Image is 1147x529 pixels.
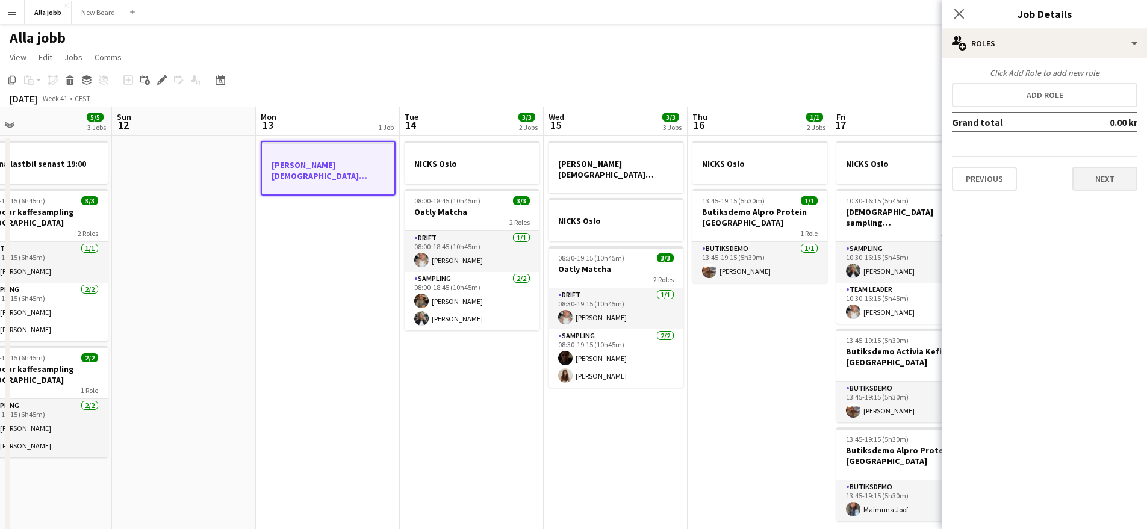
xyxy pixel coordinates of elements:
[836,283,971,324] app-card-role: Team Leader1/110:30-16:15 (5h45m)[PERSON_NAME]
[558,253,624,262] span: 08:30-19:15 (10h45m)
[64,52,82,63] span: Jobs
[807,123,825,132] div: 2 Jobs
[60,49,87,65] a: Jobs
[10,29,66,47] h1: Alla jobb
[87,113,104,122] span: 5/5
[405,272,539,330] app-card-role: Sampling2/208:00-18:45 (10h45m)[PERSON_NAME][PERSON_NAME]
[836,382,971,422] app-card-role: Butiksdemo1/113:45-19:15 (5h30m)[PERSON_NAME]
[75,94,90,103] div: CEST
[25,1,72,24] button: Alla jobb
[942,6,1147,22] h3: Job Details
[836,158,971,169] h3: NICKS Oslo
[34,49,57,65] a: Edit
[95,52,122,63] span: Comms
[692,141,827,184] app-job-card: NICKS Oslo
[835,118,846,132] span: 17
[952,83,1137,107] button: Add role
[405,141,539,184] app-job-card: NICKS Oslo
[549,111,564,122] span: Wed
[662,113,679,122] span: 3/3
[800,229,818,238] span: 1 Role
[653,275,674,284] span: 2 Roles
[836,480,971,521] app-card-role: Butiksdemo1/113:45-19:15 (5h30m)Maimuna Joof
[10,93,37,105] div: [DATE]
[836,242,971,283] app-card-role: Sampling1/110:30-16:15 (5h45m)[PERSON_NAME]
[549,141,683,193] app-job-card: [PERSON_NAME] [DEMOGRAPHIC_DATA][PERSON_NAME] Stockholm
[549,215,683,226] h3: NICKS Oslo
[405,158,539,169] h3: NICKS Oslo
[941,229,962,238] span: 2 Roles
[1071,113,1137,132] td: 0.00 kr
[117,111,131,122] span: Sun
[657,253,674,262] span: 3/3
[509,218,530,227] span: 2 Roles
[259,118,276,132] span: 13
[39,52,52,63] span: Edit
[547,118,564,132] span: 15
[549,329,683,388] app-card-role: Sampling2/208:30-19:15 (10h45m)[PERSON_NAME][PERSON_NAME]
[81,196,98,205] span: 3/3
[836,141,971,184] app-job-card: NICKS Oslo
[549,264,683,274] h3: Oatly Matcha
[663,123,682,132] div: 3 Jobs
[90,49,126,65] a: Comms
[405,189,539,330] app-job-card: 08:00-18:45 (10h45m)3/3Oatly Matcha2 RolesDrift1/108:00-18:45 (10h45m)[PERSON_NAME]Sampling2/208:...
[846,336,909,345] span: 13:45-19:15 (5h30m)
[378,123,394,132] div: 1 Job
[692,158,827,169] h3: NICKS Oslo
[403,118,418,132] span: 14
[414,196,480,205] span: 08:00-18:45 (10h45m)
[10,52,26,63] span: View
[549,198,683,241] app-job-card: NICKS Oslo
[836,111,846,122] span: Fri
[692,206,827,228] h3: Butiksdemo Alpro Protein [GEOGRAPHIC_DATA]
[836,346,971,368] h3: Butiksdemo Activia Kefir [GEOGRAPHIC_DATA]
[518,113,535,122] span: 3/3
[836,206,971,228] h3: [DEMOGRAPHIC_DATA] sampling [GEOGRAPHIC_DATA]
[549,246,683,388] app-job-card: 08:30-19:15 (10h45m)3/3Oatly Matcha2 RolesDrift1/108:30-19:15 (10h45m)[PERSON_NAME]Sampling2/208:...
[702,196,765,205] span: 13:45-19:15 (5h30m)
[1072,167,1137,191] button: Next
[5,49,31,65] a: View
[115,118,131,132] span: 12
[513,196,530,205] span: 3/3
[942,29,1147,58] div: Roles
[261,141,396,196] app-job-card: [PERSON_NAME] [DEMOGRAPHIC_DATA][PERSON_NAME] Stockholm
[81,353,98,362] span: 2/2
[405,231,539,272] app-card-role: Drift1/108:00-18:45 (10h45m)[PERSON_NAME]
[836,189,971,324] app-job-card: 10:30-16:15 (5h45m)2/2[DEMOGRAPHIC_DATA] sampling [GEOGRAPHIC_DATA]2 RolesSampling1/110:30-16:15 ...
[952,167,1017,191] button: Previous
[692,242,827,283] app-card-role: Butiksdemo1/113:45-19:15 (5h30m)[PERSON_NAME]
[549,288,683,329] app-card-role: Drift1/108:30-19:15 (10h45m)[PERSON_NAME]
[87,123,106,132] div: 3 Jobs
[405,111,418,122] span: Tue
[78,229,98,238] span: 2 Roles
[519,123,538,132] div: 2 Jobs
[72,1,125,24] button: New Board
[262,159,394,181] h3: [PERSON_NAME] [DEMOGRAPHIC_DATA][PERSON_NAME] Stockholm
[846,196,909,205] span: 10:30-16:15 (5h45m)
[846,435,909,444] span: 13:45-19:15 (5h30m)
[549,158,683,180] h3: [PERSON_NAME] [DEMOGRAPHIC_DATA][PERSON_NAME] Stockholm
[81,386,98,395] span: 1 Role
[801,196,818,205] span: 1/1
[405,206,539,217] h3: Oatly Matcha
[692,189,827,283] app-job-card: 13:45-19:15 (5h30m)1/1Butiksdemo Alpro Protein [GEOGRAPHIC_DATA]1 RoleButiksdemo1/113:45-19:15 (5...
[692,111,707,122] span: Thu
[836,329,971,422] app-job-card: 13:45-19:15 (5h30m)1/1Butiksdemo Activia Kefir [GEOGRAPHIC_DATA]1 RoleButiksdemo1/113:45-19:15 (5...
[40,94,70,103] span: Week 41
[261,111,276,122] span: Mon
[836,445,971,466] h3: Butiksdemo Alpro Protein [GEOGRAPHIC_DATA]
[952,113,1071,132] td: Grand total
